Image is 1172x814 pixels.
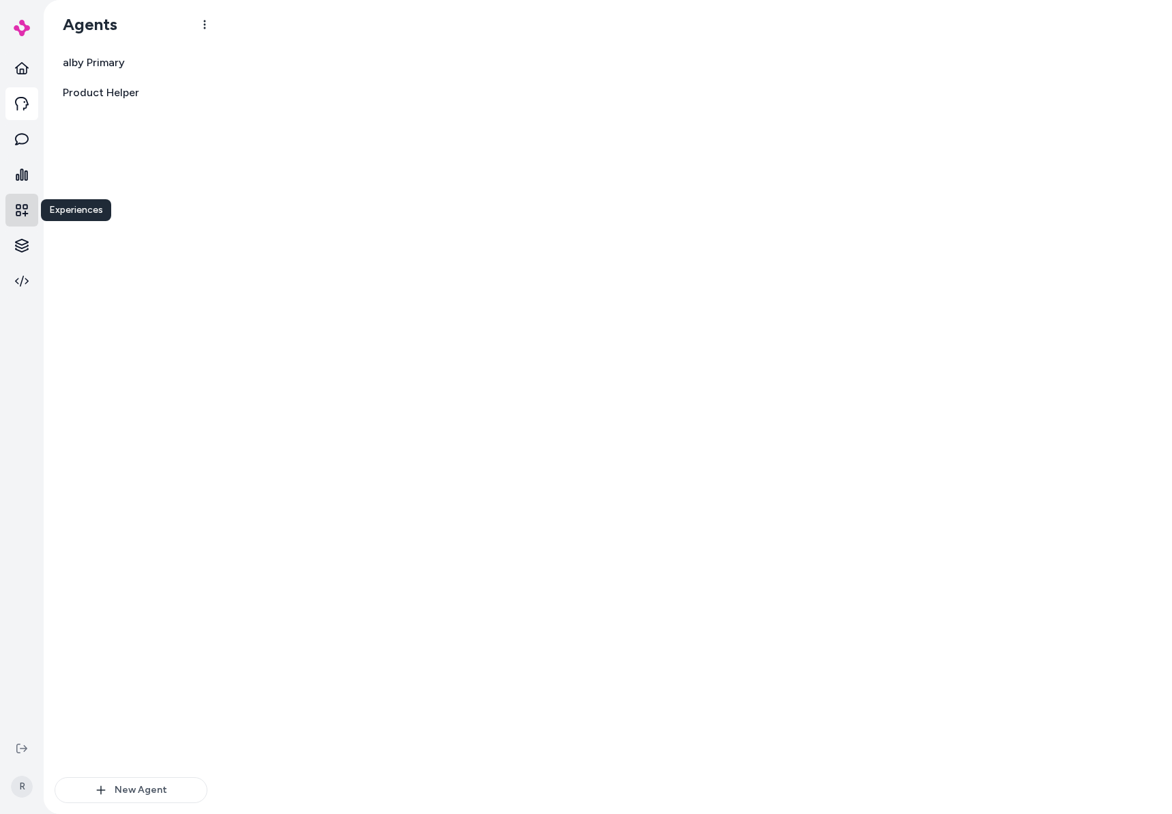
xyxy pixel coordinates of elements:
[63,55,125,71] span: alby Primary
[63,85,139,101] span: Product Helper
[41,199,111,221] div: Experiences
[52,14,117,35] h1: Agents
[11,776,33,798] span: R
[8,765,35,809] button: R
[55,777,207,803] button: New Agent
[14,20,30,36] img: alby Logo
[55,79,207,106] a: Product Helper
[55,49,207,76] a: alby Primary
